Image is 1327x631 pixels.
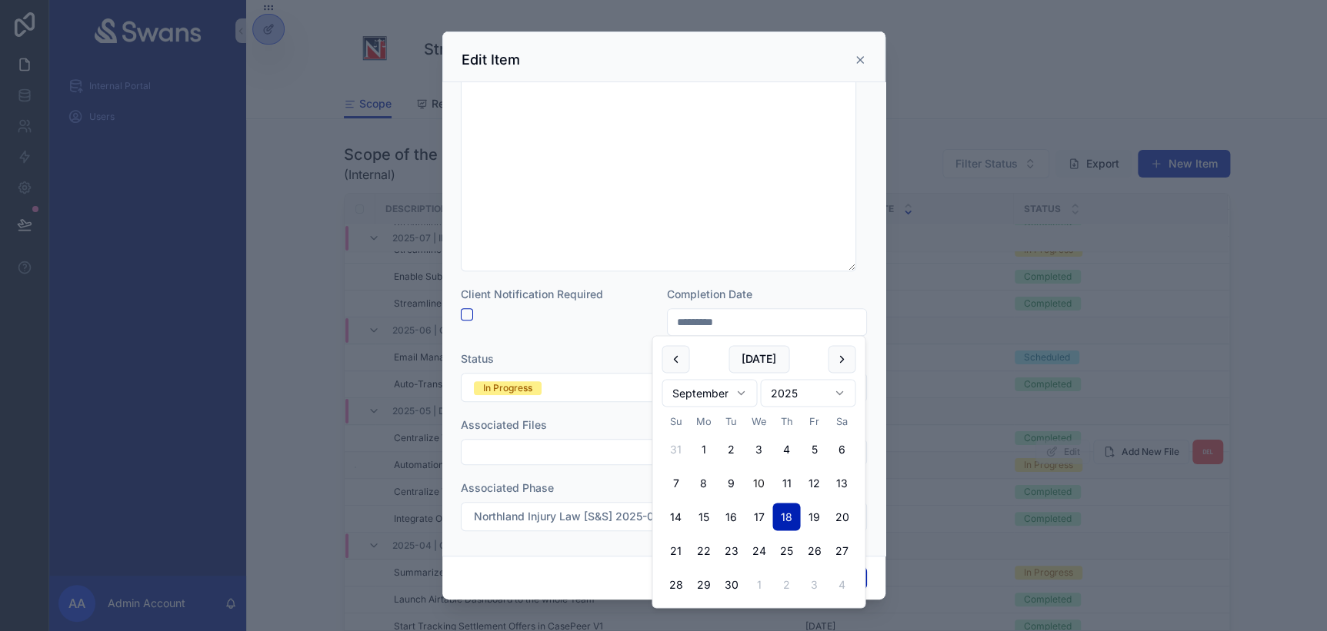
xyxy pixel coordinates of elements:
[772,413,800,429] th: Thursday
[800,413,828,429] th: Friday
[800,436,828,463] button: Friday, September 5th, 2025
[772,571,800,599] button: Thursday, October 2nd, 2025
[800,470,828,497] button: Friday, September 12th, 2025
[828,503,855,531] button: Saturday, September 20th, 2025
[745,571,772,599] button: Wednesday, October 1st, 2025
[828,470,855,497] button: Saturday, September 13th, 2025
[461,418,547,431] span: Associated Files
[662,413,689,429] th: Sunday
[772,503,800,531] button: Thursday, September 18th, 2025, selected
[745,413,772,429] th: Wednesday
[689,413,717,429] th: Monday
[461,502,867,531] button: Select Button
[662,503,689,531] button: Sunday, September 14th, 2025
[662,537,689,565] button: Sunday, September 21st, 2025
[462,51,520,69] h3: Edit Item
[717,571,745,599] button: Tuesday, September 30th, 2025
[662,436,689,463] button: Sunday, August 31st, 2025
[667,287,752,301] span: Completion Date
[745,503,772,531] button: Wednesday, September 17th, 2025
[717,436,745,463] button: Tuesday, September 2nd, 2025
[662,413,855,598] table: September 2025
[729,345,789,373] button: [DATE]
[689,470,717,497] button: Monday, September 8th, 2025
[689,571,717,599] button: Monday, September 29th, 2025
[717,413,745,429] th: Tuesday
[800,571,828,599] button: Friday, October 3rd, 2025
[717,503,745,531] button: Tuesday, September 16th, 2025
[800,503,828,531] button: Friday, September 19th, 2025
[828,537,855,565] button: Saturday, September 27th, 2025
[483,381,532,395] div: In Progress
[828,413,855,429] th: Saturday
[772,436,800,463] button: Thursday, September 4th, 2025
[662,470,689,497] button: Sunday, September 7th, 2025
[689,436,717,463] button: Monday, September 1st, 2025
[717,470,745,497] button: Tuesday, September 9th, 2025
[800,537,828,565] button: Friday, September 26th, 2025
[461,373,867,402] button: Select Button
[461,287,603,301] span: Client Notification Required
[689,537,717,565] button: Monday, September 22nd, 2025
[745,537,772,565] button: Wednesday, September 24th, 2025
[717,537,745,565] button: Tuesday, September 23rd, 2025
[461,352,494,365] span: Status
[474,509,835,524] span: Northland Injury Law [S&S] 2025-05 | Document & Template Management
[828,571,855,599] button: Saturday, October 4th, 2025
[772,537,800,565] button: Thursday, September 25th, 2025
[745,436,772,463] button: Wednesday, September 3rd, 2025
[461,481,554,494] span: Associated Phase
[662,571,689,599] button: Sunday, September 28th, 2025
[828,436,855,463] button: Saturday, September 6th, 2025
[745,470,772,497] button: Today, Wednesday, September 10th, 2025
[772,470,800,497] button: Thursday, September 11th, 2025
[461,439,867,465] button: Select Button
[689,503,717,531] button: Monday, September 15th, 2025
